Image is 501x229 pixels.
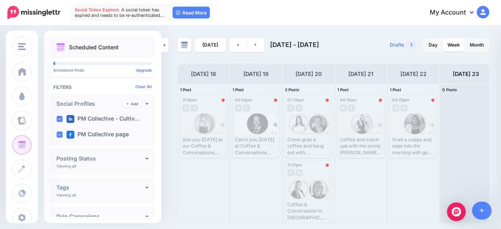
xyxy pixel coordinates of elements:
img: linkedin-grey-square.png [296,169,303,176]
span: Drafts [390,43,404,47]
h4: [DATE] 18 [191,69,216,79]
img: linkedin-grey-square.png [296,105,303,112]
div: Catch you [DATE] at Coffee & Conversations with [PERSON_NAME]! 👋 [235,137,277,156]
img: calendar-grey-darker.png [181,41,188,49]
a: Week [443,39,465,51]
img: facebook-grey-square.png [243,105,250,112]
img: Missinglettr [7,6,60,19]
div: Open Intercom Messenger [447,202,466,221]
span: 1 Post [337,87,349,92]
span: 04:14am [340,97,357,102]
div: Coffee and catch-ups with the lovely [PERSON_NAME] from Property Assist on [DATE]. See you there! [340,137,382,156]
h4: [DATE] 21 [348,69,373,79]
div: See you [DATE] at our Coffee & Conversations catch-up! Join host [PERSON_NAME] from Blackbook Sol... [182,137,225,156]
span: 07:28am [287,97,304,102]
span: A social token has expired and needs to be re-authenticated… [75,7,164,18]
div: Coffee & Conversation in [GEOGRAPHIC_DATA], [GEOGRAPHIC_DATA] hosted by [PERSON_NAME] [PERSON_NAM... [287,202,329,221]
h4: Drip Campaigns [56,214,145,219]
img: linkedin-grey-square.png [182,105,189,112]
img: linkedin-grey-square.png [340,105,347,112]
img: facebook-grey-square.png [287,105,294,112]
img: calendar.png [56,43,65,52]
img: facebook-grey-square.png [191,105,198,112]
h4: Filters [53,84,152,90]
a: Month [465,39,488,51]
img: facebook-grey-square.png [400,105,407,112]
h4: [DATE] 22 [400,69,427,79]
a: Drafts1 [385,38,421,52]
span: 1 Post [180,87,191,92]
div: Come grab a coffee and hang out with [PERSON_NAME] from PM Collective and [PERSON_NAME] from The ... [287,137,329,156]
img: facebook-grey-square.png [348,105,355,112]
img: menu.png [18,43,26,50]
span: 1 Post [390,87,401,92]
h4: [DATE] 20 [296,69,322,79]
h4: [DATE] 23 [453,69,479,79]
a: Read More [173,7,210,18]
h4: Posting Status [56,156,145,161]
a: My Account [422,3,489,22]
a: Clear All [135,84,152,89]
h4: Social Profiles [56,101,123,106]
span: 11:14pm [182,97,197,102]
img: facebook-grey-square.png [287,169,294,176]
p: Scheduled Content [69,45,119,50]
a: Day [424,39,442,51]
img: facebook-square.png [67,131,74,139]
a: Upgrade [136,68,152,72]
span: [DATE] - [DATE] [270,41,319,49]
p: Scheduled Posts [53,68,152,72]
div: Grab a cuppa and ease into the morning with good chats & great mates, hosted by the amazing [PERS... [392,137,434,156]
span: 2 Posts [285,87,299,92]
span: 05:24pm [235,97,252,102]
img: linkedin-square.png [67,115,74,123]
span: Social Token Expired. [75,7,120,13]
h4: [DATE] 19 [243,69,269,79]
p: Viewing all [56,164,76,168]
label: PM Collective - Cultiv… [67,115,139,123]
img: linkedin-grey-square.png [235,105,242,112]
a: Add [123,100,141,107]
a: [DATE] [195,38,226,52]
p: Viewing all [56,193,76,197]
label: PM Collective page [67,131,129,139]
h4: Tags [56,185,145,190]
span: 04:29pm [392,97,409,102]
span: 11:37pm [287,162,302,167]
span: 0 Posts [442,87,457,92]
span: 1 [406,41,416,49]
img: linkedin-grey-square.png [392,105,399,112]
span: 1 Post [232,87,244,92]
